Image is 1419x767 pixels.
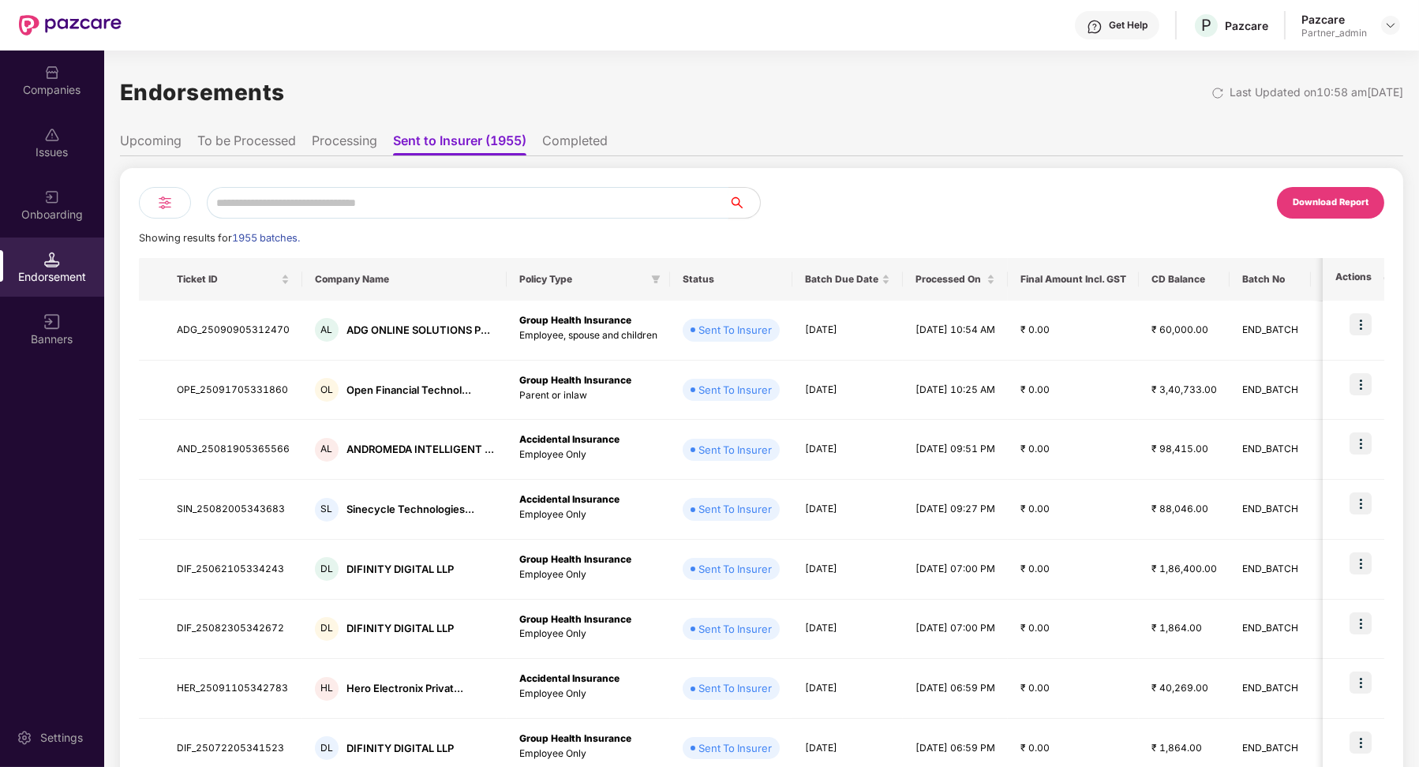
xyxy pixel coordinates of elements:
[1201,16,1211,35] span: P
[519,314,631,326] b: Group Health Insurance
[698,382,772,398] div: Sent To Insurer
[393,133,526,155] li: Sent to Insurer (1955)
[519,553,631,565] b: Group Health Insurance
[519,507,657,522] p: Employee Only
[903,540,1008,600] td: [DATE] 07:00 PM
[1350,492,1372,514] img: icon
[519,493,620,505] b: Accidental Insurance
[44,189,60,205] img: svg+xml;base64,PHN2ZyB3aWR0aD0iMjAiIGhlaWdodD0iMjAiIHZpZXdCb3g9IjAgMCAyMCAyMCIgZmlsbD0ibm9uZSIgeG...
[1293,196,1368,210] div: Download Report
[728,187,761,219] button: search
[1008,301,1139,361] td: ₹ 0.00
[44,65,60,80] img: svg+xml;base64,PHN2ZyBpZD0iQ29tcGFuaWVzIiB4bWxucz0iaHR0cDovL3d3dy53My5vcmcvMjAwMC9zdmciIHdpZHRoPS...
[232,232,300,244] span: 1955 batches.
[519,627,657,642] p: Employee Only
[1008,361,1139,421] td: ₹ 0.00
[903,480,1008,540] td: [DATE] 09:27 PM
[792,659,903,719] td: [DATE]
[346,502,474,517] div: Sinecycle Technologies...
[651,275,661,284] span: filter
[120,75,285,110] h1: Endorsements
[1230,659,1311,719] td: END_BATCH
[315,378,339,402] div: OL
[164,258,302,301] th: Ticket ID
[1230,361,1311,421] td: END_BATCH
[164,600,302,660] td: DIF_25082305342672
[315,318,339,342] div: AL
[519,447,657,462] p: Employee Only
[139,232,300,244] span: Showing results for
[1139,659,1230,719] td: ₹ 40,269.00
[648,270,664,289] span: filter
[1230,301,1311,361] td: END_BATCH
[903,420,1008,480] td: [DATE] 09:51 PM
[315,736,339,760] div: DL
[312,133,377,155] li: Processing
[120,133,182,155] li: Upcoming
[164,420,302,480] td: AND_25081905365566
[542,133,608,155] li: Completed
[1008,600,1139,660] td: ₹ 0.00
[164,480,302,540] td: SIN_25082005343683
[346,562,454,577] div: DIFINITY DIGITAL LLP
[698,680,772,696] div: Sent To Insurer
[164,659,302,719] td: HER_25091105342783
[164,301,302,361] td: ADG_25090905312470
[1350,612,1372,634] img: icon
[519,273,645,286] span: Policy Type
[1230,258,1311,301] th: Batch No
[792,361,903,421] td: [DATE]
[1211,87,1224,99] img: svg+xml;base64,PHN2ZyBpZD0iUmVsb2FkLTMyeDMyIiB4bWxucz0iaHR0cDovL3d3dy53My5vcmcvMjAwMC9zdmciIHdpZH...
[346,681,463,696] div: Hero Electronix Privat...
[1384,19,1397,32] img: svg+xml;base64,PHN2ZyBpZD0iRHJvcGRvd24tMzJ4MzIiIHhtbG5zPSJodHRwOi8vd3d3LnczLm9yZy8yMDAwL3N2ZyIgd2...
[155,193,174,212] img: svg+xml;base64,PHN2ZyB4bWxucz0iaHR0cDovL3d3dy53My5vcmcvMjAwMC9zdmciIHdpZHRoPSIyNCIgaGVpZ2h0PSIyNC...
[1350,552,1372,574] img: icon
[164,540,302,600] td: DIF_25062105334243
[1311,420,1408,480] td: 0
[792,258,903,301] th: Batch Due Date
[1350,731,1372,754] img: icon
[698,621,772,637] div: Sent To Insurer
[1350,313,1372,335] img: icon
[1087,19,1103,35] img: svg+xml;base64,PHN2ZyBpZD0iSGVscC0zMngzMiIgeG1sbnM9Imh0dHA6Ly93d3cudzMub3JnLzIwMDAvc3ZnIiB3aWR0aD...
[519,374,631,386] b: Group Health Insurance
[728,196,760,209] span: search
[1139,600,1230,660] td: ₹ 1,864.00
[903,361,1008,421] td: [DATE] 10:25 AM
[792,420,903,480] td: [DATE]
[346,442,494,457] div: ANDROMEDA INTELLIGENT ...
[1311,258,1408,301] th: Endorsed Lives
[1139,480,1230,540] td: ₹ 88,046.00
[792,600,903,660] td: [DATE]
[44,127,60,143] img: svg+xml;base64,PHN2ZyBpZD0iSXNzdWVzX2Rpc2FibGVkIiB4bWxucz0iaHR0cDovL3d3dy53My5vcmcvMjAwMC9zdmciIH...
[1008,420,1139,480] td: ₹ 0.00
[315,677,339,701] div: HL
[164,361,302,421] td: OPE_25091705331860
[1008,258,1139,301] th: Final Amount Incl. GST
[915,273,983,286] span: Processed On
[519,613,631,625] b: Group Health Insurance
[903,258,1008,301] th: Processed On
[1139,420,1230,480] td: ₹ 98,415.00
[1139,301,1230,361] td: ₹ 60,000.00
[903,659,1008,719] td: [DATE] 06:59 PM
[1350,373,1372,395] img: icon
[1230,420,1311,480] td: END_BATCH
[1311,600,1408,660] td: 0
[519,672,620,684] b: Accidental Insurance
[670,258,792,301] th: Status
[44,314,60,330] img: svg+xml;base64,PHN2ZyB3aWR0aD0iMTYiIGhlaWdodD0iMTYiIHZpZXdCb3g9IjAgMCAxNiAxNiIgZmlsbD0ibm9uZSIgeG...
[36,730,88,746] div: Settings
[1225,18,1268,33] div: Pazcare
[1230,540,1311,600] td: END_BATCH
[1230,600,1311,660] td: END_BATCH
[1350,672,1372,694] img: icon
[1350,432,1372,455] img: icon
[698,442,772,458] div: Sent To Insurer
[1139,540,1230,600] td: ₹ 1,86,400.00
[17,730,32,746] img: svg+xml;base64,PHN2ZyBpZD0iU2V0dGluZy0yMHgyMCIgeG1sbnM9Imh0dHA6Ly93d3cudzMub3JnLzIwMDAvc3ZnIiB3aW...
[1301,27,1367,39] div: Partner_admin
[1109,19,1148,32] div: Get Help
[1008,659,1139,719] td: ₹ 0.00
[698,740,772,756] div: Sent To Insurer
